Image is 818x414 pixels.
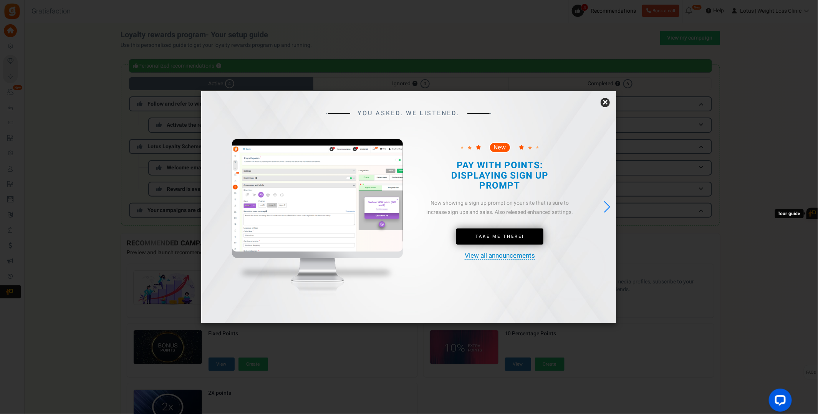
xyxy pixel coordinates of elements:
[358,110,460,117] span: YOU ASKED. WE LISTENED.
[431,161,569,191] h2: PAY WITH POINTS: DISPLAYING SIGN UP PROMPT
[423,199,576,217] div: Now showing a sign up prompt on your site that is sure to increase sign ups and sales. Also relea...
[232,146,403,252] img: screenshot
[465,252,535,260] a: View all announcements
[602,199,612,215] div: Next slide
[494,144,506,151] span: New
[775,209,804,218] div: Tour guide
[232,139,403,312] img: mockup
[456,229,543,245] a: Take Me There!
[601,98,610,107] a: ×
